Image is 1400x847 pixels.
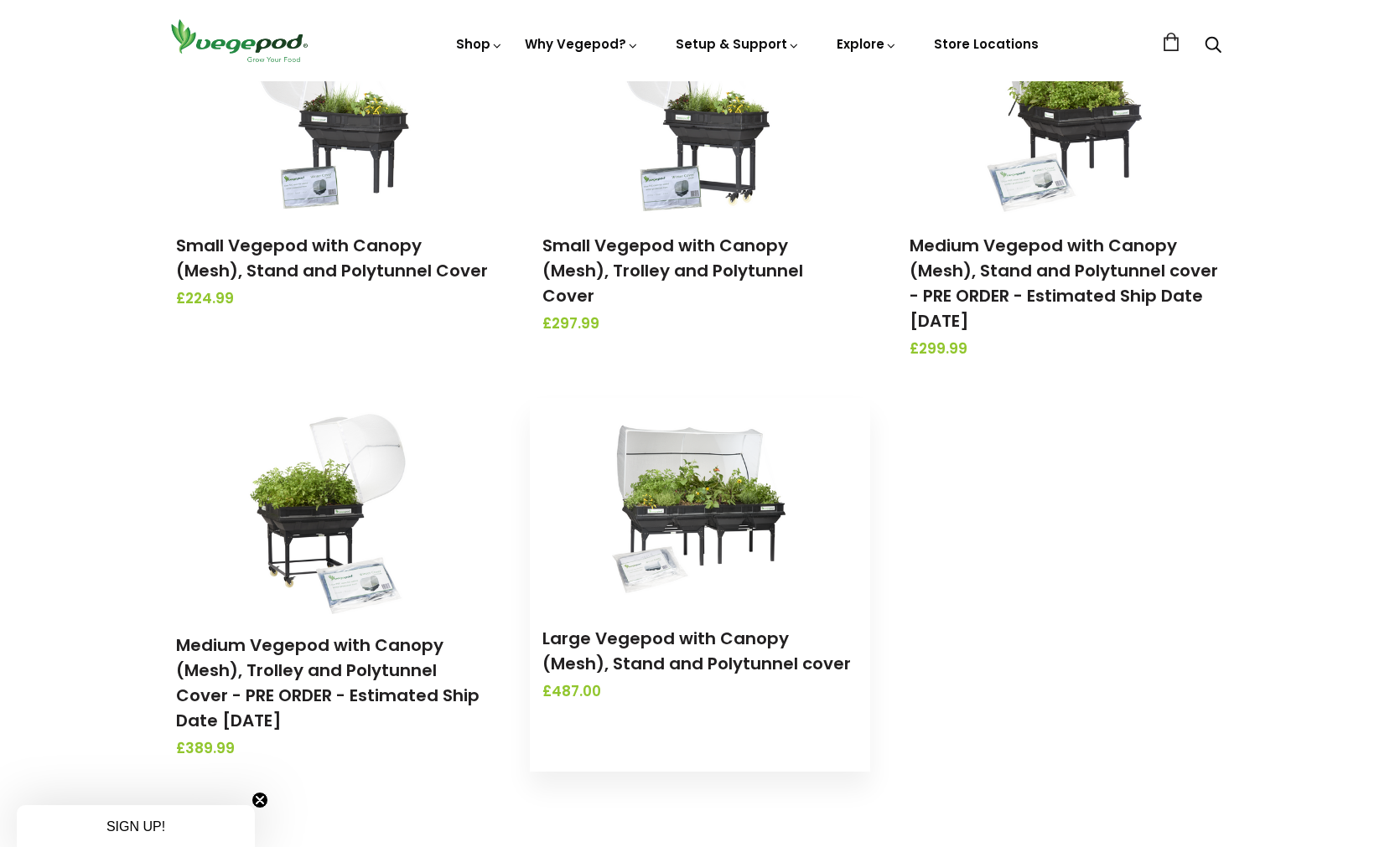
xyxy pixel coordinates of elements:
a: Medium Vegepod with Canopy (Mesh), Stand and Polytunnel cover - PRE ORDER - Estimated Ship Date [... [910,234,1218,333]
img: Large Vegepod with Canopy (Mesh), Stand and Polytunnel cover [612,398,788,607]
a: Large Vegepod with Canopy (Mesh), Stand and Polytunnel cover [542,627,851,675]
span: £487.00 [542,681,857,703]
img: Medium Vegepod with Canopy (Mesh), Trolley and Polytunnel Cover - PRE ORDER - Estimated Ship Date... [246,405,422,614]
div: SIGN UP!Close teaser [17,805,255,847]
a: Store Locations [934,35,1039,53]
a: Shop [456,35,503,53]
span: £224.99 [176,288,490,310]
a: Small Vegepod with Canopy (Mesh), Trolley and Polytunnel Cover [542,234,803,307]
a: Explore [837,35,897,53]
a: Setup & Support [676,35,800,53]
a: Why Vegepod? [525,35,639,53]
img: Vegepod [163,17,314,65]
img: Medium Vegepod with Canopy (Mesh), Stand and Polytunnel cover - PRE ORDER - Estimated Ship Date O... [978,5,1154,214]
a: Medium Vegepod with Canopy (Mesh), Trolley and Polytunnel Cover - PRE ORDER - Estimated Ship Date... [176,633,480,732]
a: Search [1205,38,1221,55]
span: £299.99 [910,338,1224,360]
img: Small Vegepod with Canopy (Mesh), Trolley and Polytunnel Cover [612,5,788,214]
a: Small Vegepod with Canopy (Mesh), Stand and Polytunnel Cover [176,234,488,282]
span: £297.99 [542,313,857,335]
img: Small Vegepod with Canopy (Mesh), Stand and Polytunnel Cover [246,5,422,214]
span: £389.99 [176,738,490,760]
span: SIGN UP! [106,819,165,834]
button: Close teaser [251,792,268,808]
